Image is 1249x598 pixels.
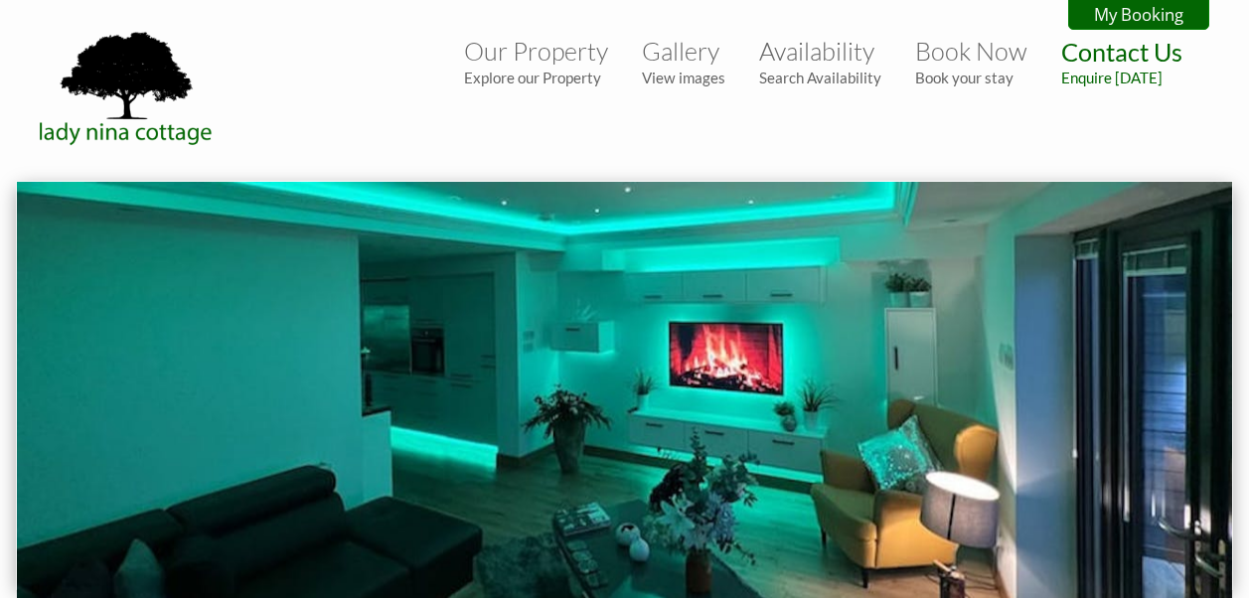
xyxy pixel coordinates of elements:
[642,69,725,86] small: View images
[642,36,725,86] a: GalleryView images
[915,36,1027,86] a: Book NowBook your stay
[1061,69,1182,86] small: Enquire [DATE]
[1061,37,1182,86] a: Contact UsEnquire [DATE]
[28,28,227,147] img: Lady Nina Cottage
[759,36,881,86] a: AvailabilitySearch Availability
[464,36,608,86] a: Our PropertyExplore our Property
[464,69,608,86] small: Explore our Property
[915,69,1027,86] small: Book your stay
[759,69,881,86] small: Search Availability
